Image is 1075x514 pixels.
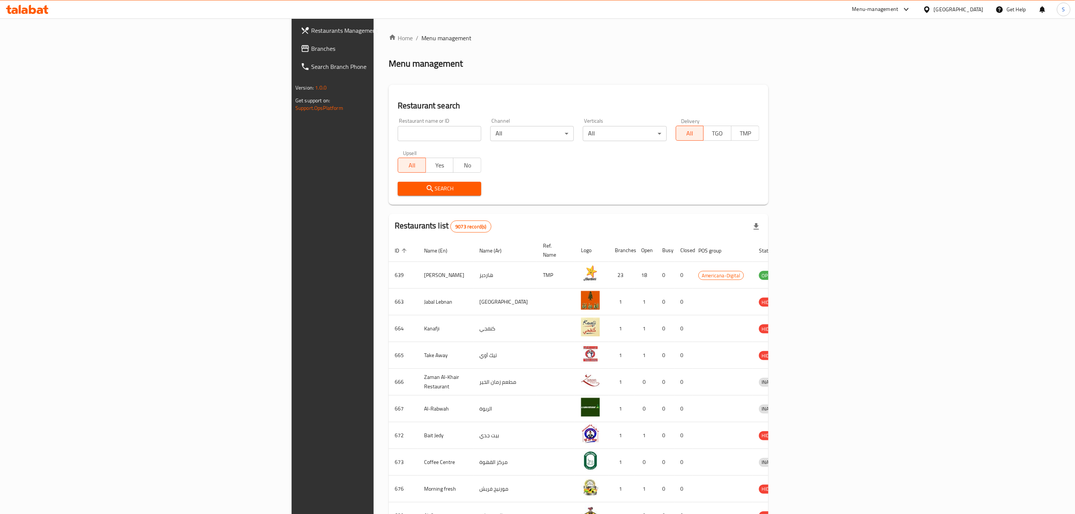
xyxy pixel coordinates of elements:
[295,103,343,113] a: Support.OpsPlatform
[734,128,756,139] span: TMP
[759,485,782,493] span: HIDDEN
[759,325,782,333] span: HIDDEN
[451,223,491,230] span: 9073 record(s)
[295,40,471,58] a: Branches
[759,351,782,360] span: HIDDEN
[635,289,656,315] td: 1
[609,289,635,315] td: 1
[473,476,537,502] td: مورنيج فريش
[581,291,600,310] img: Jabal Lebnan
[450,221,491,233] div: Total records count
[759,405,785,413] span: INACTIVE
[674,239,692,262] th: Closed
[676,126,704,141] button: All
[609,395,635,422] td: 1
[698,246,731,255] span: POS group
[656,395,674,422] td: 0
[674,315,692,342] td: 0
[656,476,674,502] td: 0
[609,422,635,449] td: 1
[635,239,656,262] th: Open
[635,422,656,449] td: 1
[295,96,330,105] span: Get support on:
[609,262,635,289] td: 23
[473,342,537,369] td: تيك آوي
[581,478,600,497] img: Morning fresh
[759,431,782,440] span: HIDDEN
[656,449,674,476] td: 0
[934,5,984,14] div: [GEOGRAPHIC_DATA]
[656,315,674,342] td: 0
[395,220,491,233] h2: Restaurants list
[398,100,759,111] h2: Restaurant search
[699,271,744,280] span: Americana-Digital
[581,318,600,336] img: Kanafji
[581,451,600,470] img: Coffee Centre
[581,371,600,390] img: Zaman Al-Khair Restaurant
[674,422,692,449] td: 0
[674,289,692,315] td: 0
[759,271,777,280] span: OPEN
[656,369,674,395] td: 0
[609,239,635,262] th: Branches
[759,458,785,467] span: INACTIVE
[389,33,768,43] nav: breadcrumb
[295,83,314,93] span: Version:
[759,378,785,386] span: INACTIVE
[852,5,899,14] div: Menu-management
[635,262,656,289] td: 18
[473,369,537,395] td: مطعم زمان الخير
[609,315,635,342] td: 1
[609,449,635,476] td: 1
[473,315,537,342] td: كنفجي
[703,126,731,141] button: TGO
[674,476,692,502] td: 0
[295,21,471,40] a: Restaurants Management
[581,264,600,283] img: Hardee's
[747,217,765,236] div: Export file
[490,126,574,141] div: All
[656,262,674,289] td: 0
[311,26,465,35] span: Restaurants Management
[759,246,783,255] span: Status
[295,58,471,76] a: Search Branch Phone
[473,289,537,315] td: [GEOGRAPHIC_DATA]
[674,369,692,395] td: 0
[635,449,656,476] td: 0
[473,449,537,476] td: مركز القهوة
[315,83,327,93] span: 1.0.0
[635,342,656,369] td: 1
[473,262,537,289] td: هارديز
[635,476,656,502] td: 1
[453,158,481,173] button: No
[537,262,575,289] td: TMP
[707,128,728,139] span: TGO
[581,398,600,417] img: Al-Rabwah
[398,182,481,196] button: Search
[609,342,635,369] td: 1
[635,315,656,342] td: 1
[759,298,782,307] span: HIDDEN
[398,158,426,173] button: All
[473,422,537,449] td: بيت جدي
[575,239,609,262] th: Logo
[635,369,656,395] td: 0
[479,246,511,255] span: Name (Ar)
[581,424,600,443] img: Bait Jedy
[404,184,475,193] span: Search
[429,160,451,171] span: Yes
[656,422,674,449] td: 0
[395,246,409,255] span: ID
[473,395,537,422] td: الربوة
[681,118,700,123] label: Delivery
[1062,5,1065,14] span: S
[656,239,674,262] th: Busy
[759,485,782,494] div: HIDDEN
[731,126,759,141] button: TMP
[674,395,692,422] td: 0
[674,262,692,289] td: 0
[656,289,674,315] td: 0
